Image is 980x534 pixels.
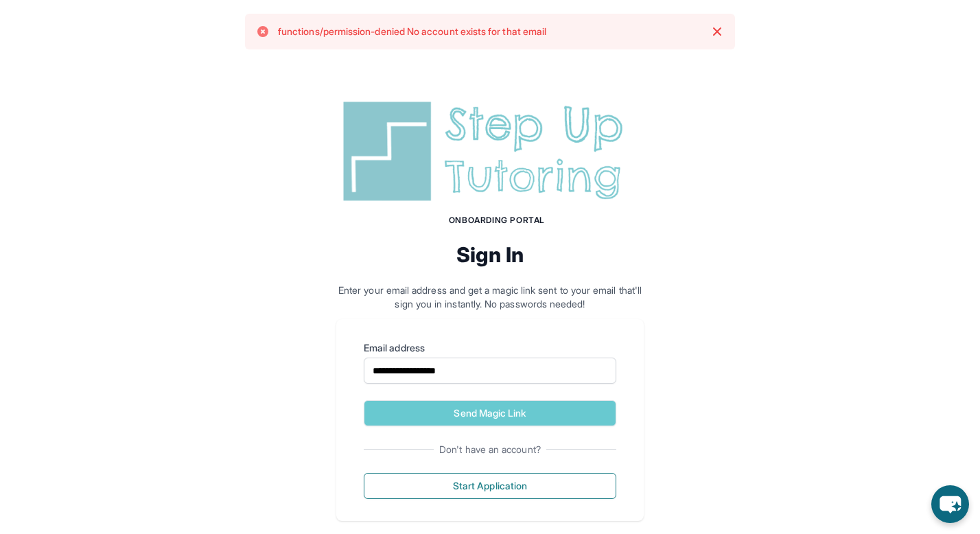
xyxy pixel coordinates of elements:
[278,25,546,38] p: functions/permission-denied No account exists for that email
[364,400,616,426] button: Send Magic Link
[364,341,616,355] label: Email address
[350,215,644,226] h1: Onboarding Portal
[336,283,644,311] p: Enter your email address and get a magic link sent to your email that'll sign you in instantly. N...
[931,485,969,523] button: chat-button
[336,242,644,267] h2: Sign In
[336,96,644,207] img: Step Up Tutoring horizontal logo
[364,473,616,499] button: Start Application
[434,443,546,456] span: Don't have an account?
